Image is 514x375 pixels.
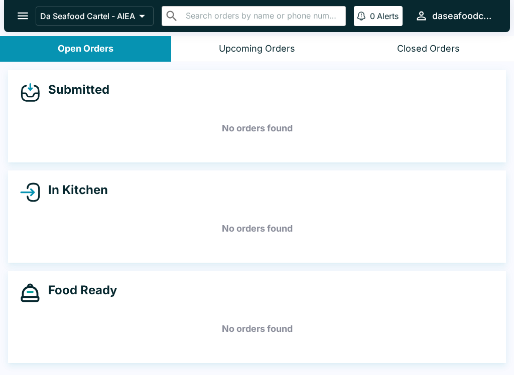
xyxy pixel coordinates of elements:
[10,3,36,29] button: open drawer
[397,43,460,55] div: Closed Orders
[40,82,109,97] h4: Submitted
[20,110,494,146] h5: No orders found
[411,5,498,27] button: daseafoodcartel
[377,11,399,21] p: Alerts
[40,182,108,198] h4: In Kitchen
[58,43,113,55] div: Open Orders
[36,7,154,26] button: Da Seafood Cartel - AIEA
[40,11,135,21] p: Da Seafood Cartel - AIEA
[20,311,494,347] h5: No orders found
[370,11,375,21] p: 0
[20,211,494,247] h5: No orders found
[183,9,341,23] input: Search orders by name or phone number
[432,10,494,22] div: daseafoodcartel
[40,283,117,298] h4: Food Ready
[219,43,295,55] div: Upcoming Orders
